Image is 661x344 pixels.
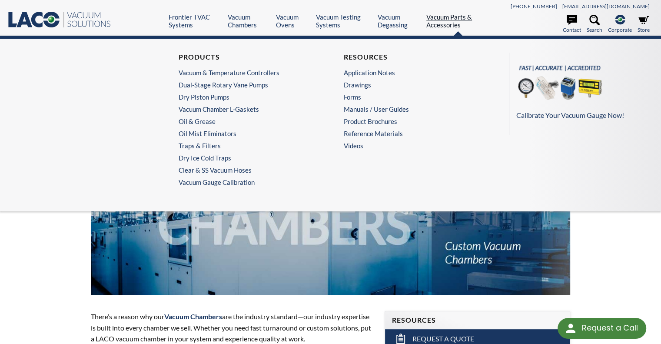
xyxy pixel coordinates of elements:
a: Vacuum Degassing [378,13,420,29]
a: [EMAIL_ADDRESS][DOMAIN_NAME] [562,3,650,10]
a: Clear & SS Vacuum Hoses [179,166,313,174]
a: Contact [563,15,581,34]
a: Drawings [344,81,478,89]
div: Request a Call [581,318,638,338]
a: Search [587,15,602,34]
a: Calibrate Your Vacuum Gauge Now! [516,60,648,121]
div: Request a Call [558,318,646,339]
a: Dry Piston Pumps [179,93,313,101]
a: Reference Materials [344,130,478,137]
a: Traps & Filters [179,142,313,150]
a: Vacuum Testing Systems [316,13,371,29]
a: Oil Mist Eliminators [179,130,313,137]
a: Dual-Stage Rotary Vane Pumps [179,81,313,89]
a: Product Brochures [344,117,478,125]
a: Manuals / User Guides [344,105,478,113]
a: Store [638,15,650,34]
a: Videos [344,142,482,150]
p: Calibrate Your Vacuum Gauge Now! [516,110,648,121]
a: Vacuum Parts & Accessories [426,13,490,29]
h4: Resources [344,53,478,62]
span: Vacuum Chambers [164,312,222,321]
img: round button [564,321,578,335]
h4: Products [179,53,313,62]
a: Vacuum Chambers [228,13,269,29]
a: Oil & Grease [179,117,313,125]
a: Vacuum Ovens [276,13,309,29]
a: Vacuum & Temperature Controllers [179,69,313,77]
a: Frontier TVAC Systems [169,13,221,29]
a: Vacuum Gauge Calibration [179,178,317,186]
a: Dry Ice Cold Traps [179,154,313,162]
a: [PHONE_NUMBER] [511,3,557,10]
img: Menu_Pod_VacGauges.png [516,60,603,108]
h4: Resources [392,316,563,325]
a: Application Notes [344,69,478,77]
a: Forms [344,93,478,101]
span: Corporate [608,26,632,34]
a: Vacuum Chamber L-Gaskets [179,105,313,113]
span: Request a Quote [412,334,474,344]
